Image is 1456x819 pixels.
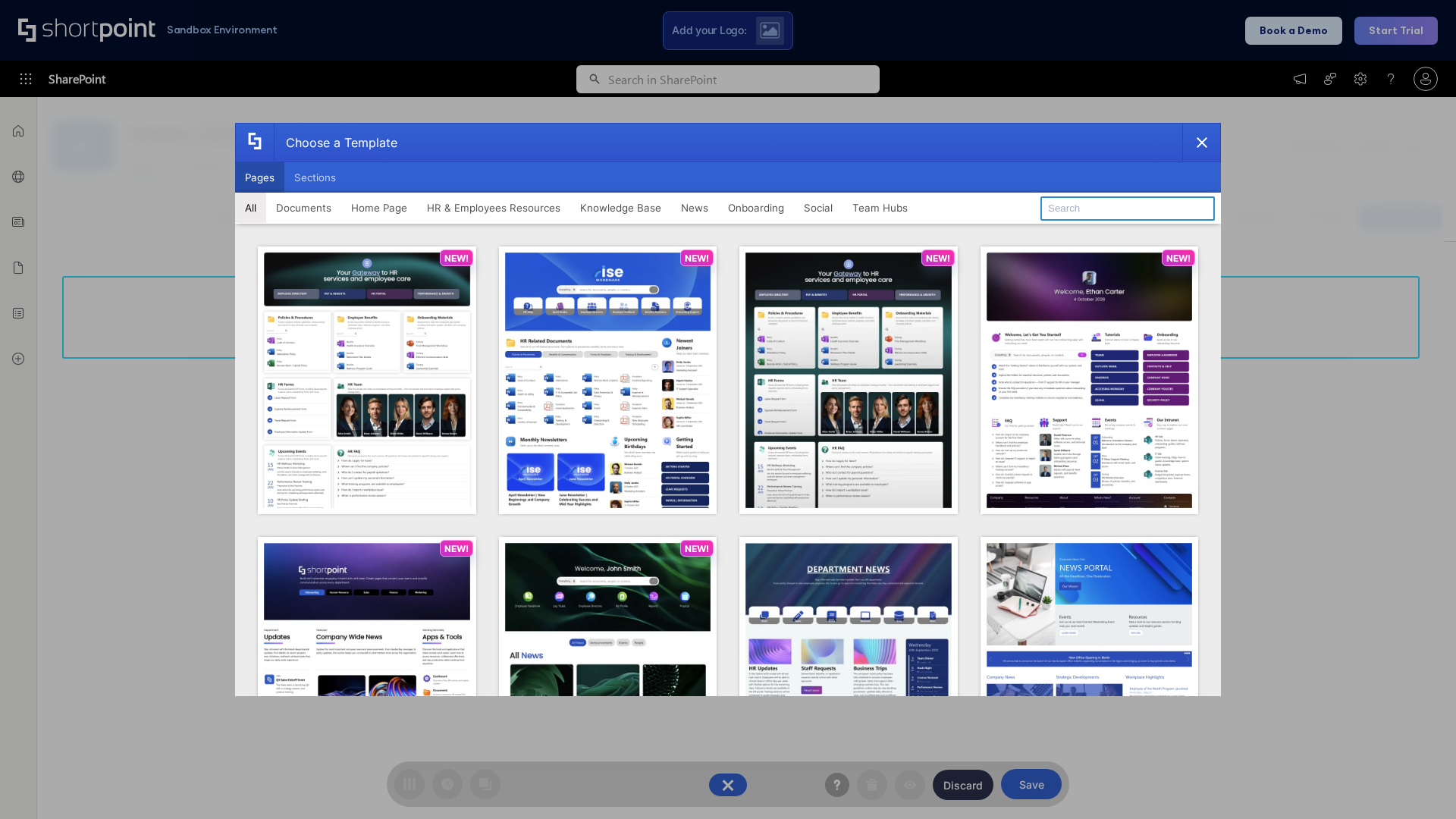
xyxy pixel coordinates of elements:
button: Social [794,193,843,223]
button: HR & Employees Resources [417,193,570,223]
input: Search [1040,196,1215,221]
p: NEW! [444,253,469,264]
p: NEW! [926,253,950,264]
iframe: Chat Widget [1183,643,1456,819]
p: NEW! [444,543,469,554]
p: NEW! [685,543,709,554]
button: Team Hubs [843,193,918,223]
div: template selector [235,123,1221,696]
button: Sections [284,162,346,193]
p: NEW! [1166,253,1191,264]
button: All [235,193,266,223]
button: Documents [266,193,341,223]
button: Pages [235,162,284,193]
button: Onboarding [718,193,794,223]
button: News [671,193,718,223]
div: Choose a Template [274,124,397,162]
button: Knowledge Base [570,193,671,223]
p: NEW! [685,253,709,264]
button: Home Page [341,193,417,223]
